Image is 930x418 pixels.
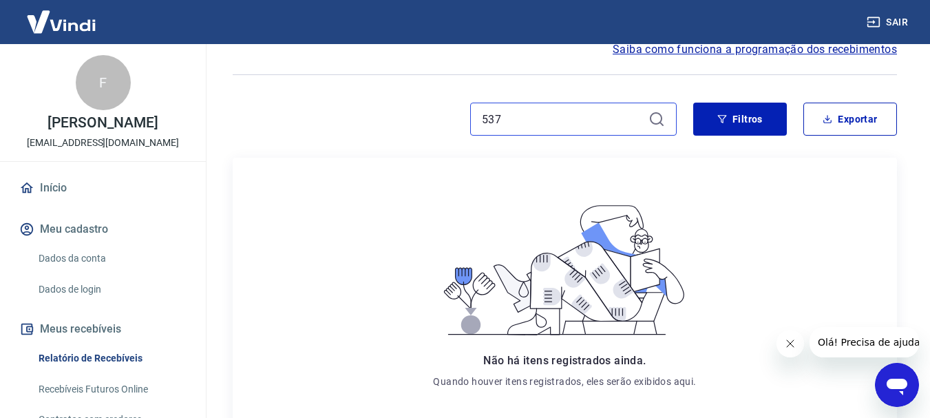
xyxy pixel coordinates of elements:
button: Meu cadastro [17,214,189,244]
button: Exportar [803,103,897,136]
a: Dados de login [33,275,189,304]
a: Dados da conta [33,244,189,273]
iframe: Mensagem da empresa [810,327,919,357]
iframe: Fechar mensagem [776,330,804,357]
a: Saiba como funciona a programação dos recebimentos [613,41,897,58]
span: Não há itens registrados ainda. [483,354,646,367]
iframe: Botão para abrir a janela de mensagens [875,363,919,407]
p: [PERSON_NAME] [47,116,158,130]
button: Meus recebíveis [17,314,189,344]
p: [EMAIL_ADDRESS][DOMAIN_NAME] [27,136,179,150]
span: Olá! Precisa de ajuda? [8,10,116,21]
div: F [76,55,131,110]
a: Relatório de Recebíveis [33,344,189,373]
a: Recebíveis Futuros Online [33,375,189,404]
button: Filtros [693,103,787,136]
button: Sair [864,10,913,35]
a: Início [17,173,189,203]
input: Busque pelo número do pedido [482,109,643,129]
img: Vindi [17,1,106,43]
p: Quando houver itens registrados, eles serão exibidos aqui. [433,375,696,388]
